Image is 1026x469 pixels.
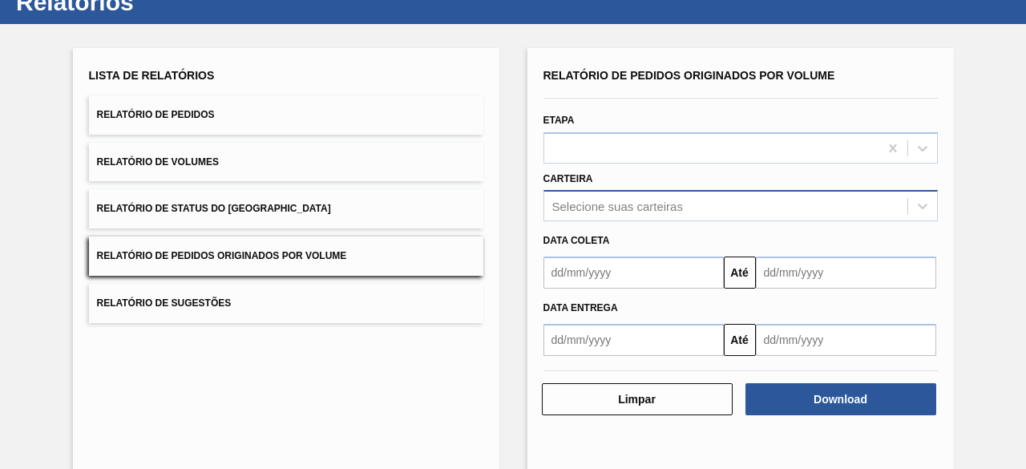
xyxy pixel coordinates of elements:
[89,237,483,276] button: Relatório de Pedidos Originados por Volume
[89,189,483,228] button: Relatório de Status do [GEOGRAPHIC_DATA]
[552,200,683,213] div: Selecione suas carteiras
[89,143,483,182] button: Relatório de Volumes
[724,257,756,289] button: Até
[542,383,733,415] button: Limpar
[543,257,724,289] input: dd/mm/yyyy
[97,109,215,120] span: Relatório de Pedidos
[543,235,610,246] span: Data coleta
[543,324,724,356] input: dd/mm/yyyy
[543,302,618,313] span: Data Entrega
[756,257,936,289] input: dd/mm/yyyy
[89,284,483,323] button: Relatório de Sugestões
[89,69,215,82] span: Lista de Relatórios
[724,324,756,356] button: Até
[756,324,936,356] input: dd/mm/yyyy
[97,250,347,261] span: Relatório de Pedidos Originados por Volume
[89,95,483,135] button: Relatório de Pedidos
[97,156,219,168] span: Relatório de Volumes
[543,173,593,184] label: Carteira
[543,115,575,126] label: Etapa
[97,297,232,309] span: Relatório de Sugestões
[745,383,936,415] button: Download
[543,69,835,82] span: Relatório de Pedidos Originados por Volume
[97,203,331,214] span: Relatório de Status do [GEOGRAPHIC_DATA]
